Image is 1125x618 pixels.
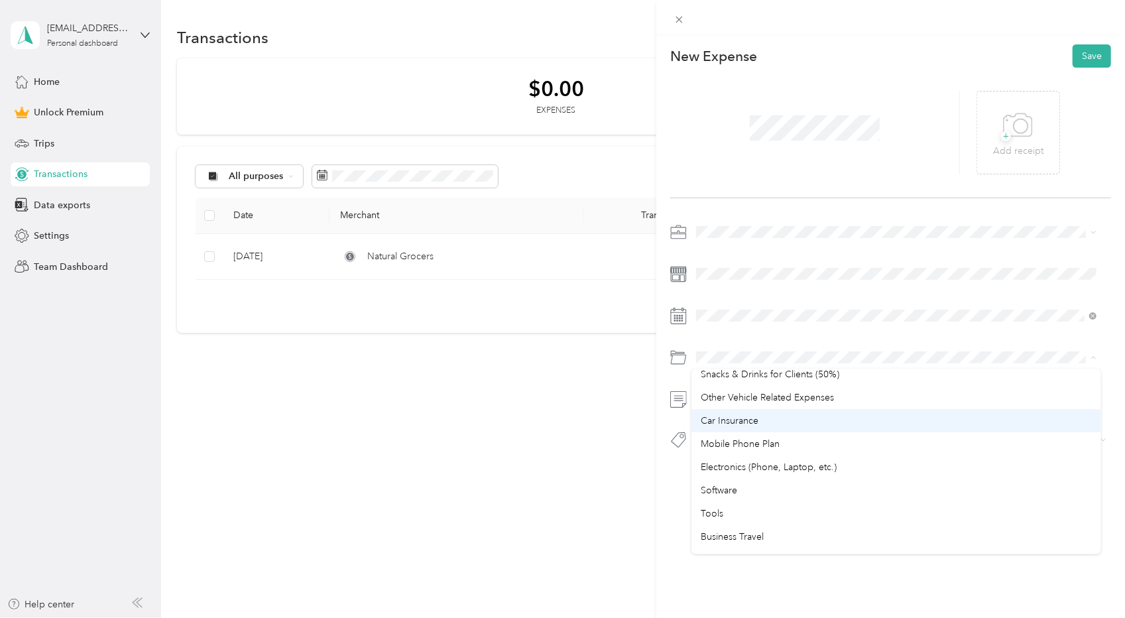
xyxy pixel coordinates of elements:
[701,438,780,450] span: Mobile Phone Plan
[670,47,757,66] p: New Expense
[701,508,723,519] span: Tools
[701,392,834,403] span: Other Vehicle Related Expenses
[701,554,766,566] span: Reimbursement
[701,415,758,426] span: Car Insurance
[993,144,1043,158] p: Add receipt
[1001,131,1011,141] span: +
[1073,44,1111,68] button: Save
[701,369,839,380] span: Snacks & Drinks for Clients (50%)
[701,485,737,496] span: Software
[701,462,837,473] span: Electronics (Phone, Laptop, etc.)
[701,531,764,542] span: Business Travel
[1051,544,1125,618] iframe: Everlance-gr Chat Button Frame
